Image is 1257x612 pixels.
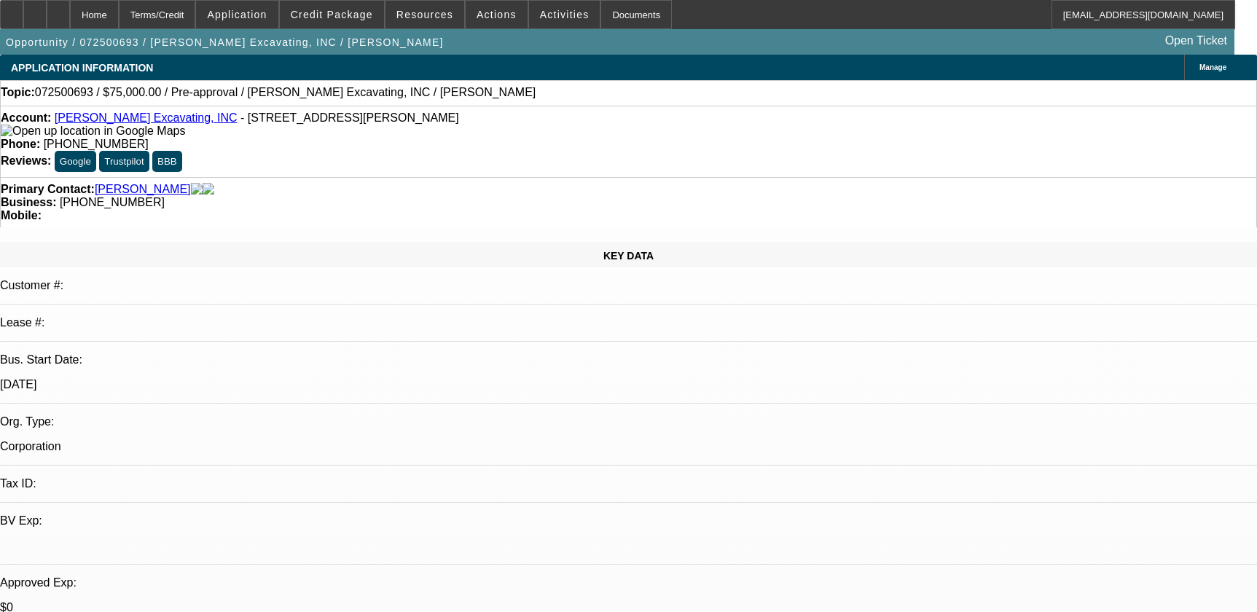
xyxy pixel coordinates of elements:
span: KEY DATA [603,250,654,262]
strong: Phone: [1,138,40,150]
strong: Reviews: [1,154,51,167]
button: Google [55,151,96,172]
a: Open Ticket [1159,28,1233,53]
button: BBB [152,151,182,172]
strong: Account: [1,111,51,124]
img: facebook-icon.png [191,183,203,196]
a: [PERSON_NAME] [95,183,191,196]
a: [PERSON_NAME] Excavating, INC [55,111,238,124]
img: linkedin-icon.png [203,183,214,196]
button: Activities [529,1,600,28]
span: Actions [477,9,517,20]
strong: Primary Contact: [1,183,95,196]
strong: Business: [1,196,56,208]
span: - [STREET_ADDRESS][PERSON_NAME] [240,111,459,124]
button: Actions [466,1,528,28]
span: Credit Package [291,9,373,20]
span: Resources [396,9,453,20]
span: [PHONE_NUMBER] [60,196,165,208]
span: Opportunity / 072500693 / [PERSON_NAME] Excavating, INC / [PERSON_NAME] [6,36,444,48]
button: Credit Package [280,1,384,28]
span: Activities [540,9,590,20]
a: View Google Maps [1,125,185,137]
button: Trustpilot [99,151,149,172]
span: Manage [1199,63,1226,71]
button: Application [196,1,278,28]
span: [PHONE_NUMBER] [44,138,149,150]
strong: Topic: [1,86,35,99]
img: Open up location in Google Maps [1,125,185,138]
button: Resources [385,1,464,28]
span: APPLICATION INFORMATION [11,62,153,74]
strong: Mobile: [1,209,42,221]
span: Application [207,9,267,20]
span: 072500693 / $75,000.00 / Pre-approval / [PERSON_NAME] Excavating, INC / [PERSON_NAME] [35,86,536,99]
